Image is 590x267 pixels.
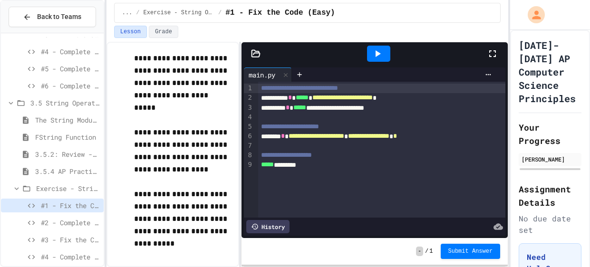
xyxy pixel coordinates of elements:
[518,4,547,26] div: My Account
[35,166,100,176] span: 3.5.4 AP Practice - String Manipulation
[114,26,147,38] button: Lesson
[244,141,253,151] div: 7
[41,235,100,245] span: #3 - Fix the Code (Medium)
[244,113,253,122] div: 4
[30,98,100,108] span: 3.5 String Operators
[37,12,81,22] span: Back to Teams
[246,220,290,233] div: History
[522,155,579,163] div: [PERSON_NAME]
[9,7,96,27] button: Back to Teams
[244,103,253,113] div: 3
[519,38,581,105] h1: [DATE]-[DATE] AP Computer Science Principles
[519,213,581,236] div: No due date set
[35,132,100,142] span: FString Function
[519,182,581,209] h2: Assignment Details
[244,70,280,80] div: main.py
[448,248,493,255] span: Submit Answer
[244,122,253,132] div: 5
[136,9,139,17] span: /
[244,84,253,93] div: 1
[218,9,222,17] span: /
[122,9,133,17] span: ...
[41,252,100,262] span: #4 - Complete the Code (Medium)
[425,248,428,255] span: /
[225,7,335,19] span: #1 - Fix the Code (Easy)
[41,200,100,210] span: #1 - Fix the Code (Easy)
[35,149,100,159] span: 3.5.2: Review - String Operators
[244,160,253,170] div: 9
[441,244,501,259] button: Submit Answer
[41,47,100,57] span: #4 - Complete the Code (Medium)
[244,132,253,141] div: 6
[149,26,178,38] button: Grade
[429,248,433,255] span: 1
[244,93,253,103] div: 2
[41,64,100,74] span: #5 - Complete the Code (Hard)
[144,9,215,17] span: Exercise - String Operators
[35,115,100,125] span: The String Module
[244,151,253,160] div: 8
[41,81,100,91] span: #6 - Complete the Code (Hard)
[36,183,100,193] span: Exercise - String Operators
[244,67,292,82] div: main.py
[416,247,423,256] span: -
[519,121,581,147] h2: Your Progress
[41,218,100,228] span: #2 - Complete the Code (Easy)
